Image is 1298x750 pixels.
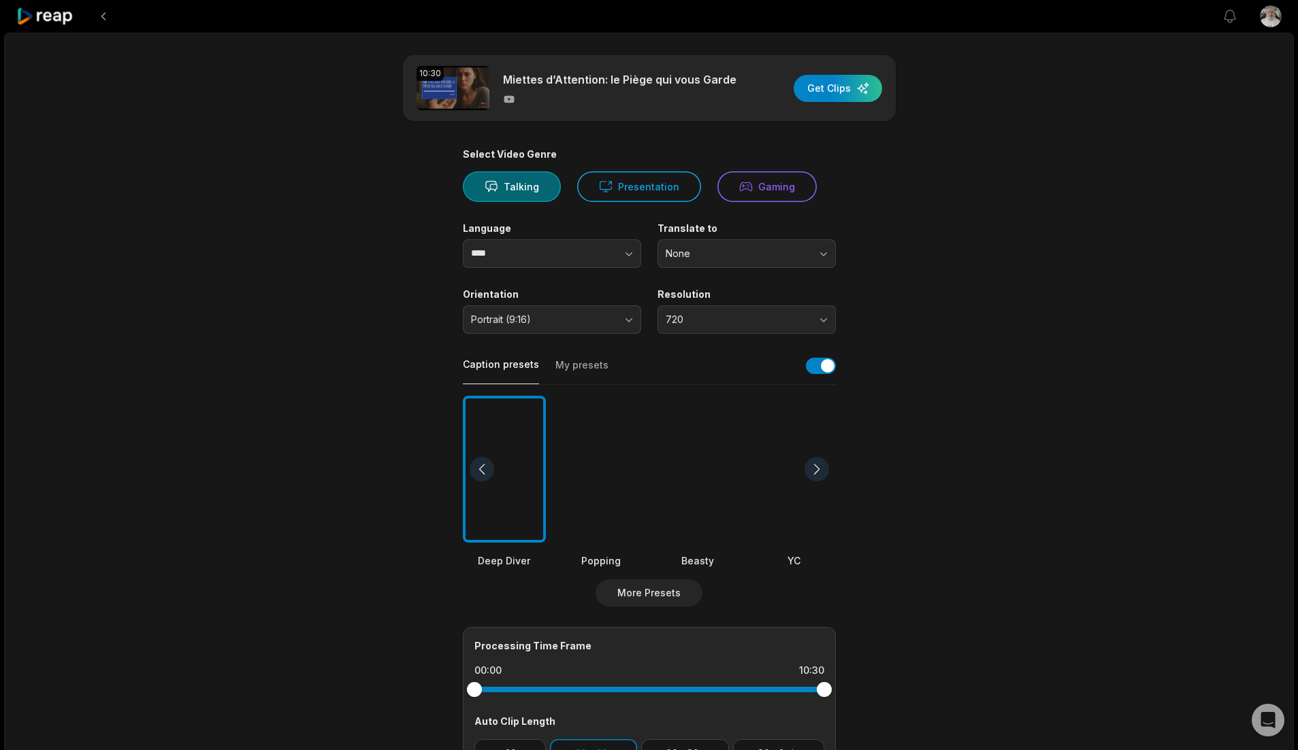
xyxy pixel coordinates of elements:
label: Translate to [658,222,836,235]
label: Orientation [463,288,641,301]
button: My presets [555,358,609,384]
button: Portrait (9:16) [463,305,641,334]
div: YC [753,553,836,568]
div: Deep Diver [463,553,546,568]
label: Language [463,222,641,235]
div: Select Video Genre [463,148,836,160]
label: Resolution [658,288,836,301]
p: Miettes d’Attention: le Piège qui vous Garde [503,71,736,88]
div: Processing Time Frame [474,638,824,653]
button: Gaming [717,171,817,202]
button: Talking [463,171,561,202]
div: 10:30 [799,664,824,677]
div: 00:00 [474,664,502,677]
div: 10:30 [417,66,444,81]
div: Popping [559,553,643,568]
span: 720 [666,313,809,326]
button: More Presets [596,579,702,607]
span: None [666,248,809,260]
span: Portrait (9:16) [471,313,614,326]
button: None [658,239,836,268]
div: Auto Clip Length [474,714,824,728]
button: Get Clips [794,75,882,102]
div: Beasty [656,553,739,568]
button: Presentation [577,171,701,202]
div: Open Intercom Messenger [1252,704,1284,736]
button: 720 [658,305,836,334]
button: Caption presets [463,358,539,384]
